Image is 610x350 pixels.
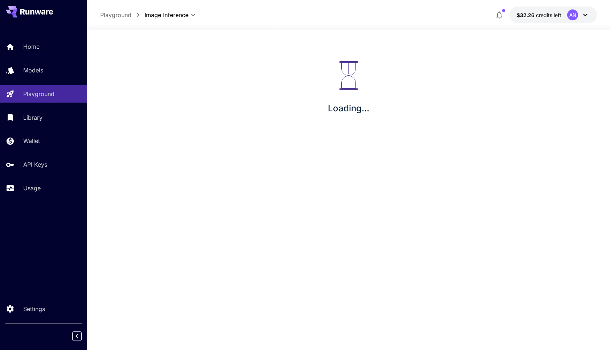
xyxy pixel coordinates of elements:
[23,136,40,145] p: Wallet
[536,12,561,18] span: credits left
[100,11,131,19] a: Playground
[23,42,40,51] p: Home
[23,66,43,75] p: Models
[567,9,578,20] div: AN
[23,113,42,122] p: Library
[517,12,536,18] span: $32.26
[23,160,47,169] p: API Keys
[100,11,145,19] nav: breadcrumb
[23,184,41,192] p: Usage
[78,330,87,343] div: Collapse sidebar
[517,11,561,19] div: $32.26373
[509,7,597,23] button: $32.26373AN
[23,305,45,313] p: Settings
[72,331,82,341] button: Collapse sidebar
[23,90,54,98] p: Playground
[328,102,369,115] p: Loading...
[145,11,188,19] span: Image Inference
